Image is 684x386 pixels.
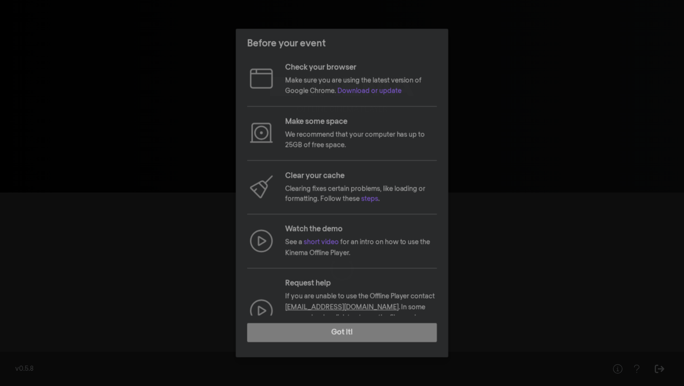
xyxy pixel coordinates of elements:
p: See a for an intro on how to use the Kinema Offline Player. [285,237,437,259]
p: We recommend that your computer has up to 25GB of free space. [285,129,437,151]
a: [EMAIL_ADDRESS][DOMAIN_NAME] [285,304,399,310]
p: Clear your cache [285,170,437,182]
p: Request help [285,278,437,289]
a: steps [361,196,378,203]
a: Download or update [337,88,401,95]
a: short video [304,239,339,246]
p: If you are unable to use the Offline Player contact . In some cases, a backup link to stream the ... [285,291,437,345]
p: Clearing fixes certain problems, like loading or formatting. Follow these . [285,183,437,205]
p: Make some space [285,116,437,127]
header: Before your event [236,29,448,58]
p: Check your browser [285,62,437,73]
p: Watch the demo [285,224,437,235]
p: Make sure you are using the latest version of Google Chrome. [285,75,437,96]
button: Got it! [247,323,437,342]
